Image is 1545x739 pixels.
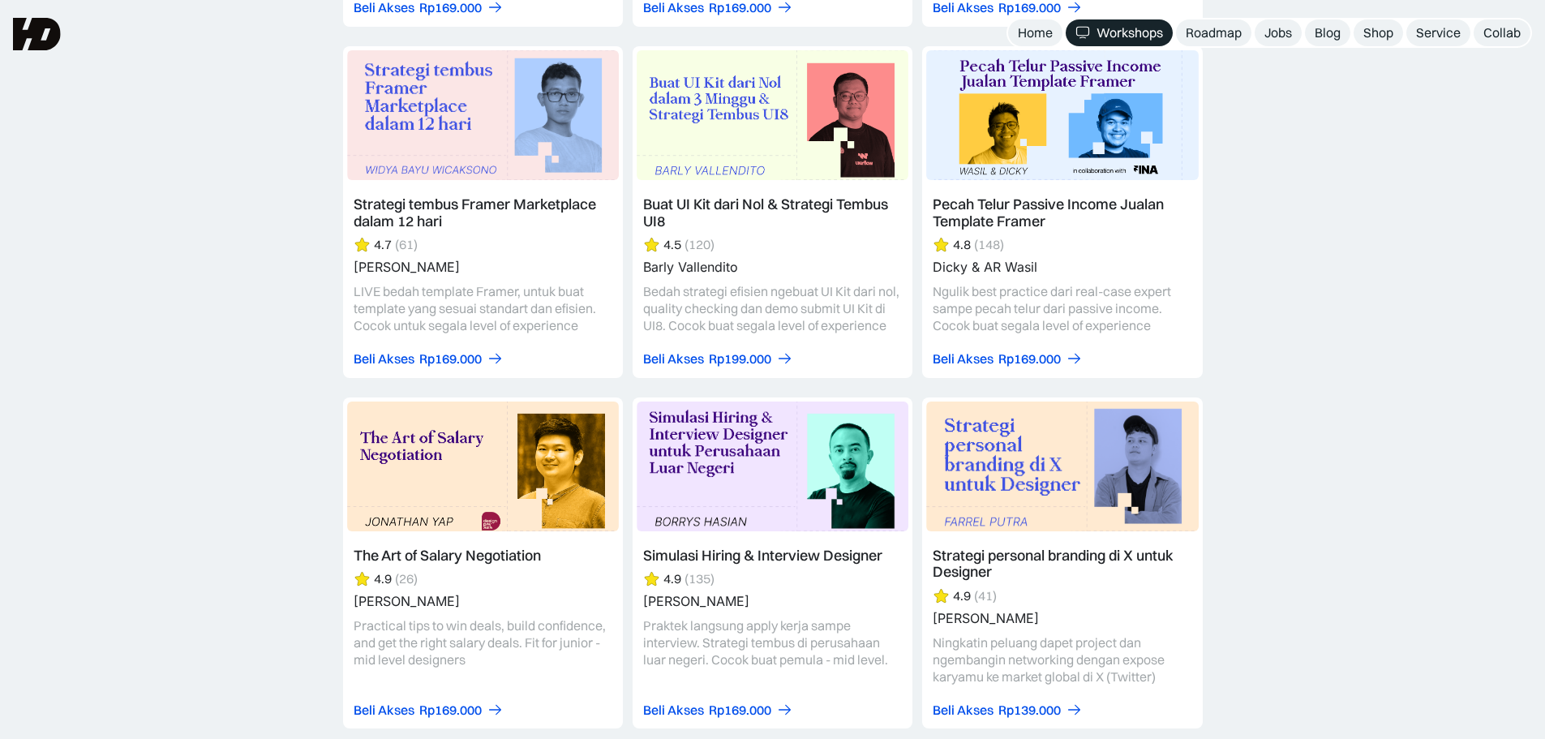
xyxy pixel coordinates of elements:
[933,350,994,367] div: Beli Akses
[998,350,1061,367] div: Rp169.000
[1354,19,1403,46] a: Shop
[354,350,414,367] div: Beli Akses
[354,350,504,367] a: Beli AksesRp169.000
[933,702,994,719] div: Beli Akses
[419,350,482,367] div: Rp169.000
[1474,19,1530,46] a: Collab
[998,702,1061,719] div: Rp139.000
[1255,19,1302,46] a: Jobs
[1483,24,1521,41] div: Collab
[643,350,793,367] a: Beli AksesRp199.000
[1416,24,1461,41] div: Service
[354,702,414,719] div: Beli Akses
[1406,19,1470,46] a: Service
[1176,19,1251,46] a: Roadmap
[1008,19,1062,46] a: Home
[643,702,793,719] a: Beli AksesRp169.000
[1066,19,1173,46] a: Workshops
[1315,24,1341,41] div: Blog
[933,702,1083,719] a: Beli AksesRp139.000
[709,350,771,367] div: Rp199.000
[709,702,771,719] div: Rp169.000
[643,350,704,367] div: Beli Akses
[1363,24,1393,41] div: Shop
[354,702,504,719] a: Beli AksesRp169.000
[419,702,482,719] div: Rp169.000
[933,350,1083,367] a: Beli AksesRp169.000
[1018,24,1053,41] div: Home
[1305,19,1350,46] a: Blog
[1186,24,1242,41] div: Roadmap
[1097,24,1163,41] div: Workshops
[643,702,704,719] div: Beli Akses
[1264,24,1292,41] div: Jobs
